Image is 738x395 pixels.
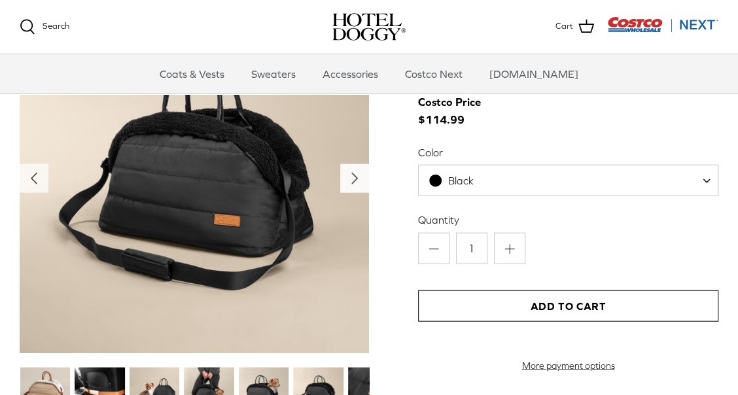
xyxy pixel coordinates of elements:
a: Cart [555,18,594,35]
img: Costco Next [607,16,718,33]
button: Add to Cart [418,290,718,322]
a: Visit Costco Next [607,25,718,35]
label: Quantity [418,213,718,227]
button: Previous [20,164,48,193]
span: Black [418,165,718,196]
a: Search [20,19,69,35]
a: More payment options [418,360,718,371]
a: Costco Next [393,54,474,94]
div: Costco Price [418,94,481,111]
a: Sweaters [239,54,307,94]
a: hoteldoggy.com hoteldoggycom [332,13,406,41]
img: hoteldoggycom [332,13,406,41]
span: Black [448,175,474,186]
a: [DOMAIN_NAME] [478,54,590,94]
a: Coats & Vests [148,54,236,94]
span: $114.99 [418,94,494,129]
span: Black [419,174,500,188]
label: Color [418,145,718,160]
input: Quantity [456,233,487,264]
a: Accessories [311,54,390,94]
span: Cart [555,20,573,33]
span: Search [43,21,69,31]
button: Next [340,164,369,193]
